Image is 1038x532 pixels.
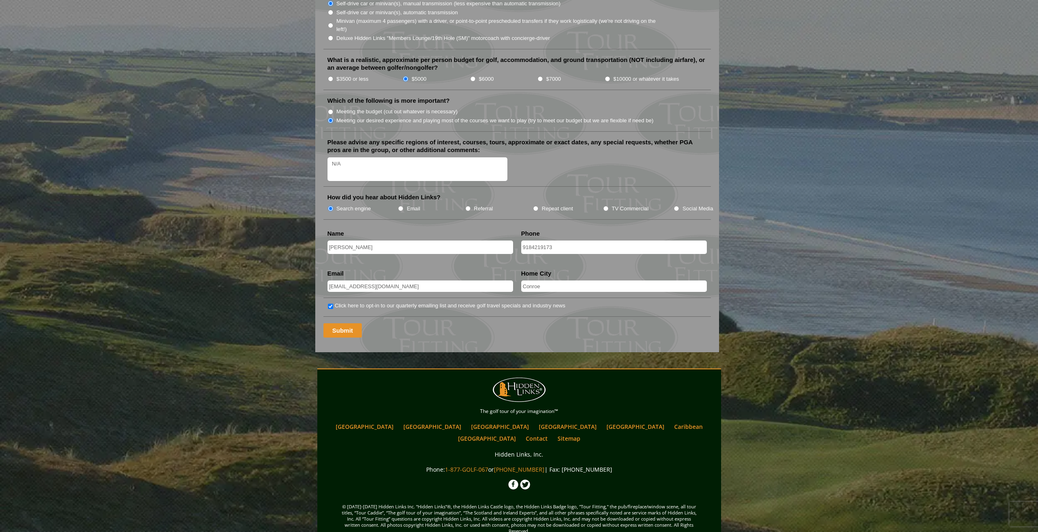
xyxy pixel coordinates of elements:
p: Phone: or | Fax: [PHONE_NUMBER] [319,464,719,475]
label: $5000 [412,75,426,83]
a: [GEOGRAPHIC_DATA] [467,421,533,433]
label: Email [407,205,420,213]
a: [GEOGRAPHIC_DATA] [454,433,520,444]
label: Deluxe Hidden Links "Members Lounge/19th Hole (SM)" motorcoach with concierge-driver [336,34,550,42]
label: Meeting the budget (cut out whatever is necessary) [336,108,458,116]
label: Which of the following is more important? [328,97,450,105]
img: Twitter [520,479,530,490]
label: What is a realistic, approximate per person budget for golf, accommodation, and ground transporta... [328,56,707,72]
label: $6000 [479,75,494,83]
label: Home City [521,269,551,278]
a: [GEOGRAPHIC_DATA] [535,421,601,433]
a: Contact [522,433,552,444]
p: The golf tour of your imagination™ [319,407,719,416]
input: Submit [323,323,362,338]
label: Search engine [336,205,371,213]
label: Social Media [682,205,713,213]
p: Hidden Links, Inc. [319,449,719,459]
label: $10000 or whatever it takes [613,75,679,83]
a: [GEOGRAPHIC_DATA] [399,421,465,433]
label: Minivan (maximum 4 passengers) with a driver, or point-to-point prescheduled transfers if they wo... [336,17,664,33]
label: $3500 or less [336,75,369,83]
a: [GEOGRAPHIC_DATA] [332,421,398,433]
label: $7000 [546,75,561,83]
img: Facebook [508,479,518,490]
label: Email [328,269,344,278]
label: Meeting our desired experience and playing most of the courses we want to play (try to meet our b... [336,117,654,125]
label: Referral [474,205,493,213]
a: 1-877-GOLF-067 [445,466,488,473]
a: Caribbean [670,421,707,433]
a: [PHONE_NUMBER] [494,466,544,473]
a: [GEOGRAPHIC_DATA] [602,421,668,433]
label: Self-drive car or minivan(s), automatic transmission [336,9,458,17]
a: Sitemap [553,433,584,444]
label: Please advise any specific regions of interest, courses, tours, approximate or exact dates, any s... [328,138,707,154]
label: Phone [521,230,540,238]
label: Click here to opt-in to our quarterly emailing list and receive golf travel specials and industry... [335,302,565,310]
label: How did you hear about Hidden Links? [328,193,441,201]
label: Repeat client [542,205,573,213]
label: Name [328,230,344,238]
label: TV Commercial [612,205,648,213]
